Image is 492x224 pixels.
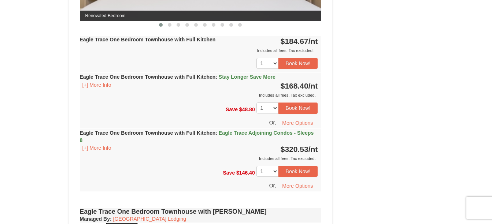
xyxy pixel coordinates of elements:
span: $48.80 [239,107,255,112]
span: /nt [308,82,318,90]
button: [+] More Info [80,81,114,89]
div: Includes all fees. Tax excluded. [80,47,318,54]
strong: $184.67 [281,37,318,45]
span: Eagle Trace Adjoining Condos - Sleeps 8 [80,130,314,143]
div: Includes all fees. Tax excluded. [80,92,318,99]
button: More Options [277,180,318,191]
button: Book Now! [278,102,318,113]
span: : [215,74,217,80]
a: [GEOGRAPHIC_DATA] Lodging [113,216,186,222]
span: /nt [308,145,318,153]
span: $146.40 [236,169,255,175]
button: More Options [277,117,318,128]
span: $320.53 [281,145,308,153]
strong: Eagle Trace One Bedroom Townhouse with Full Kitchen [80,130,314,143]
span: Or, [269,183,276,188]
span: Stay Longer Save More [219,74,275,80]
span: : [215,130,217,136]
span: Renovated Bedroom [80,11,322,21]
strong: Eagle Trace One Bedroom Townhouse with Full Kitchen [80,74,275,80]
strong: Eagle Trace One Bedroom Townhouse with Full Kitchen [80,37,216,42]
span: $168.40 [281,82,308,90]
div: Includes all fees. Tax excluded. [80,155,318,162]
span: Save [223,169,235,175]
button: [+] More Info [80,144,114,152]
span: /nt [308,37,318,45]
strong: : [80,216,112,222]
button: Book Now! [278,58,318,69]
button: Book Now! [278,166,318,177]
span: Managed By [80,216,110,222]
span: Save [226,107,238,112]
h4: Eagle Trace One Bedroom Townhouse with [PERSON_NAME] [80,208,322,215]
span: Or, [269,119,276,125]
